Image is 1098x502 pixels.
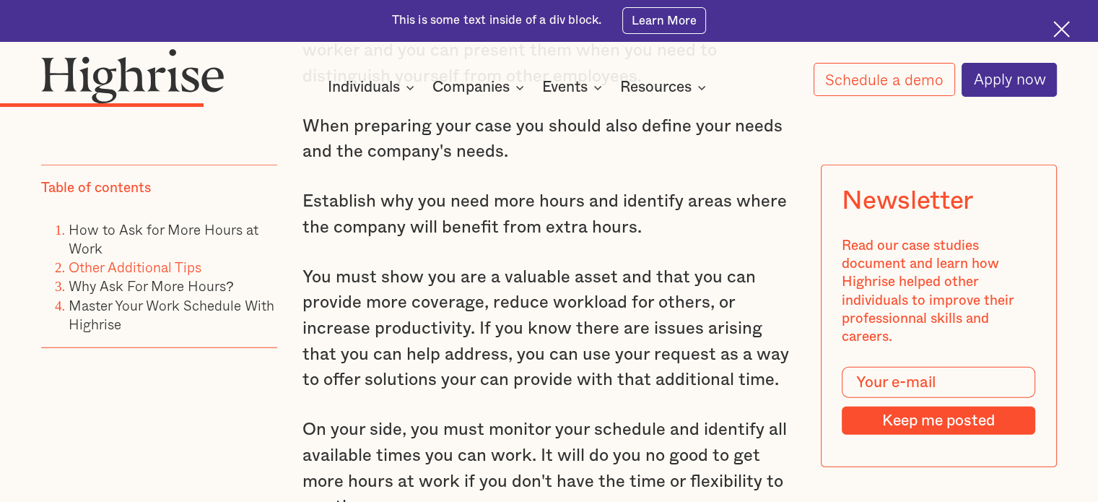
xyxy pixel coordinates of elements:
img: Highrise logo [41,48,225,104]
input: Keep me posted [842,406,1036,435]
div: Resources [620,79,692,96]
a: Apply now [962,63,1057,97]
a: Learn More [622,7,707,33]
form: Modal Form [842,367,1036,436]
p: You must show you are a valuable asset and that you can provide more coverage, reduce workload fo... [302,265,796,394]
input: Your e-mail [842,367,1036,398]
a: How to Ask for More Hours at Work [69,218,258,258]
div: Table of contents [41,179,151,197]
div: Events [542,79,588,96]
a: Schedule a demo [814,63,955,96]
div: Companies [432,79,528,96]
div: Read our case studies document and learn how Highrise helped other individuals to improve their p... [842,237,1036,347]
div: Individuals [328,79,400,96]
div: Individuals [328,79,419,96]
img: Cross icon [1053,21,1070,38]
p: When preparing your case you should also define your needs and the company's needs. [302,114,796,165]
div: Resources [620,79,710,96]
div: This is some text inside of a div block. [392,12,602,29]
a: Master Your Work Schedule With Highrise [69,294,274,334]
a: Other Additional Tips [69,256,201,277]
div: Companies [432,79,510,96]
div: Newsletter [842,186,973,216]
div: Events [542,79,606,96]
a: Why Ask For More Hours? [69,275,234,296]
p: Establish why you need more hours and identify areas where the company will benefit from extra ho... [302,189,796,241]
